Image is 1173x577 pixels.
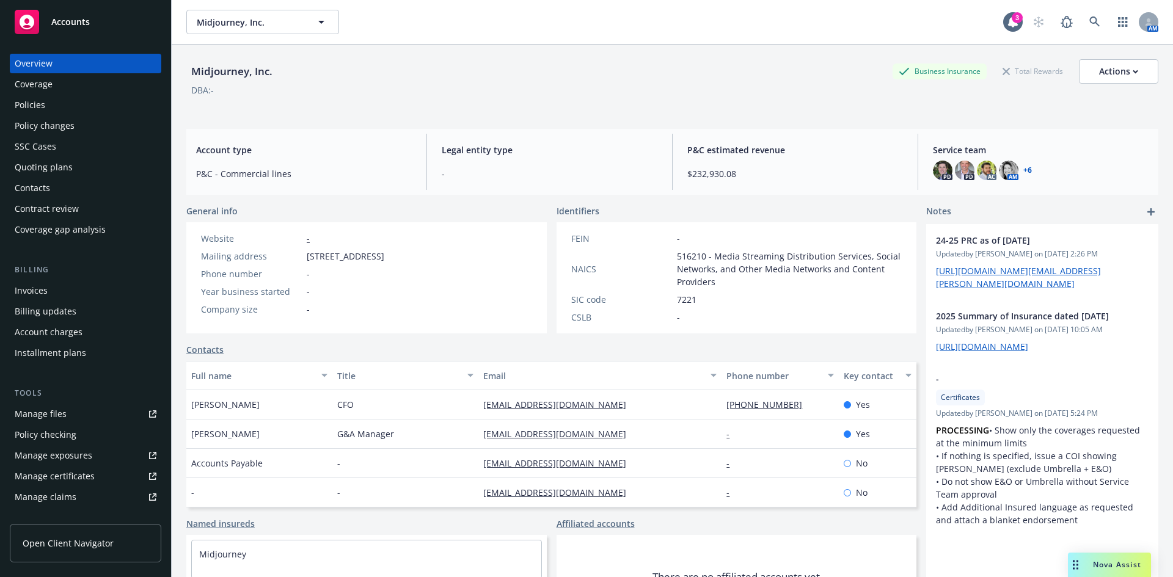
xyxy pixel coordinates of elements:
[201,303,302,316] div: Company size
[726,428,739,440] a: -
[23,537,114,550] span: Open Client Navigator
[571,293,672,306] div: SIC code
[10,220,161,239] a: Coverage gap analysis
[936,234,1117,247] span: 24-25 PRC as of [DATE]
[15,425,76,445] div: Policy checking
[10,425,161,445] a: Policy checking
[1093,559,1141,570] span: Nova Assist
[1083,10,1107,34] a: Search
[936,310,1117,322] span: 2025 Summary of Insurance dated [DATE]
[726,369,820,382] div: Phone number
[10,446,161,465] span: Manage exposures
[337,398,354,411] span: CFO
[337,457,340,470] span: -
[996,64,1069,79] div: Total Rewards
[839,361,916,390] button: Key contact
[201,267,302,280] div: Phone number
[15,322,82,342] div: Account charges
[677,293,696,306] span: 7221
[10,199,161,219] a: Contract review
[201,250,302,263] div: Mailing address
[1144,205,1158,219] a: add
[191,427,260,440] span: [PERSON_NAME]
[1012,12,1023,23] div: 3
[10,487,161,507] a: Manage claims
[936,324,1149,335] span: Updated by [PERSON_NAME] on [DATE] 10:05 AM
[10,508,161,528] a: Manage BORs
[15,54,53,73] div: Overview
[933,161,952,180] img: photo
[186,10,339,34] button: Midjourney, Inc.
[687,167,903,180] span: $232,930.08
[332,361,478,390] button: Title
[191,369,314,382] div: Full name
[10,264,161,276] div: Billing
[186,517,255,530] a: Named insureds
[15,220,106,239] div: Coverage gap analysis
[893,64,987,79] div: Business Insurance
[10,74,161,94] a: Coverage
[51,17,90,27] span: Accounts
[15,508,72,528] div: Manage BORs
[856,427,870,440] span: Yes
[856,486,868,499] span: No
[1079,59,1158,84] button: Actions
[201,232,302,245] div: Website
[307,303,310,316] span: -
[10,137,161,156] a: SSC Cases
[926,205,951,219] span: Notes
[1111,10,1135,34] a: Switch app
[15,199,79,219] div: Contract review
[196,143,412,156] span: Account type
[199,548,246,560] a: Midjourney
[442,167,657,180] span: -
[677,311,680,324] span: -
[478,361,722,390] button: Email
[856,457,868,470] span: No
[10,116,161,136] a: Policy changes
[307,267,310,280] span: -
[307,250,384,263] span: [STREET_ADDRESS]
[1068,553,1083,577] div: Drag to move
[201,285,302,298] div: Year business started
[483,457,636,469] a: [EMAIL_ADDRESS][DOMAIN_NAME]
[936,341,1028,352] a: [URL][DOMAIN_NAME]
[10,302,161,321] a: Billing updates
[442,143,657,156] span: Legal entity type
[337,369,460,382] div: Title
[10,95,161,115] a: Policies
[337,427,394,440] span: G&A Manager
[936,265,1101,289] a: [URL][DOMAIN_NAME][EMAIL_ADDRESS][PERSON_NAME][DOMAIN_NAME]
[10,178,161,198] a: Contacts
[1099,60,1138,83] div: Actions
[933,143,1149,156] span: Service team
[726,487,739,498] a: -
[337,486,340,499] span: -
[10,404,161,424] a: Manage files
[191,486,194,499] span: -
[483,428,636,440] a: [EMAIL_ADDRESS][DOMAIN_NAME]
[10,5,161,39] a: Accounts
[726,457,739,469] a: -
[926,363,1158,536] div: -CertificatesUpdatedby [PERSON_NAME] on [DATE] 5:24 PMPROCESSING• Show only the coverages request...
[926,224,1158,300] div: 24-25 PRC as of [DATE]Updatedby [PERSON_NAME] on [DATE] 2:26 PM[URL][DOMAIN_NAME][EMAIL_ADDRESS][...
[15,116,75,136] div: Policy changes
[15,343,86,363] div: Installment plans
[15,404,67,424] div: Manage files
[307,285,310,298] span: -
[186,64,277,79] div: Midjourney, Inc.
[936,249,1149,259] span: Updated by [PERSON_NAME] on [DATE] 2:26 PM
[926,300,1158,363] div: 2025 Summary of Insurance dated [DATE]Updatedby [PERSON_NAME] on [DATE] 10:05 AM[URL][DOMAIN_NAME]
[483,399,636,410] a: [EMAIL_ADDRESS][DOMAIN_NAME]
[191,457,263,470] span: Accounts Payable
[936,424,1149,526] p: • Show only the coverages requested at the minimum limits • If nothing is specified, issue a COI ...
[936,408,1149,419] span: Updated by [PERSON_NAME] on [DATE] 5:24 PM
[571,311,672,324] div: CSLB
[677,232,680,245] span: -
[483,487,636,498] a: [EMAIL_ADDRESS][DOMAIN_NAME]
[15,302,76,321] div: Billing updates
[941,392,980,403] span: Certificates
[186,205,238,217] span: General info
[687,143,903,156] span: P&C estimated revenue
[844,369,898,382] div: Key contact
